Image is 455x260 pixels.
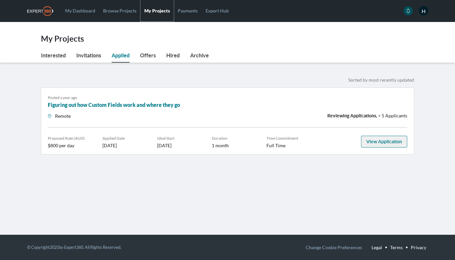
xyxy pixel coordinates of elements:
p: Ideal Start [157,136,207,141]
h1: My Projects [41,34,414,51]
small: © Copyright 2025 by Expert360. All Rights Reserved. [27,245,121,250]
a: Archive [190,51,209,63]
span: , [376,113,377,118]
a: Hired [166,51,180,63]
p: Applied Date [102,136,152,141]
button: Change Cookie Preferences [306,243,362,252]
a: Offers [140,51,156,63]
img: Expert360 [27,6,53,16]
p: Time Commitment [266,136,316,141]
hr: Separator [48,127,407,128]
span: Reviewing Applications [327,113,376,118]
span: H [419,6,428,15]
a: Privacy [411,243,426,252]
p: Duration [212,136,261,141]
span: [DATE] [157,143,172,148]
span: Sorted by most recently updated [348,77,414,83]
p: Proposed Rate (AUD) [48,136,97,141]
svg: icon [45,114,54,118]
a: Terms [390,243,403,252]
a: Invitations [76,51,101,63]
span: Full Time [266,143,285,148]
a: Legal [372,243,382,252]
svg: icon [406,9,410,13]
a: View Application [361,136,407,148]
span: 1 month [212,143,229,148]
a: Applied [112,51,130,63]
a: Figuring out how Custom Fields work and where they go [48,102,180,108]
a: Interested [41,51,66,63]
span: Remote [55,113,71,119]
span: Posted a year ago [48,95,77,100]
span: [DATE] [102,143,117,148]
span: $800 per day [48,143,74,148]
span: < 5 Applicants [377,113,407,118]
